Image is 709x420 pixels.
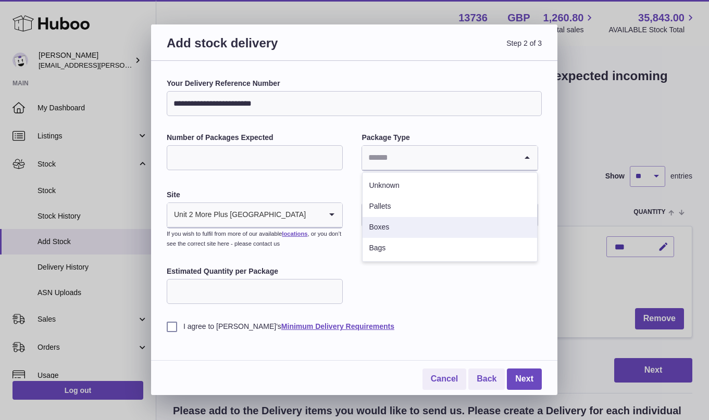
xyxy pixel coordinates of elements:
[422,368,466,390] a: Cancel
[362,190,538,200] label: Expected Delivery Date
[362,133,538,143] label: Package Type
[167,190,343,200] label: Site
[354,35,542,63] span: Step 2 of 3
[363,196,537,217] li: Pallets
[306,203,321,227] input: Search for option
[167,203,306,227] span: Unit 2 More Plus [GEOGRAPHIC_DATA]
[362,146,537,171] div: Search for option
[507,368,542,390] a: Next
[167,231,341,247] small: If you wish to fulfil from more of our available , or you don’t see the correct site here - pleas...
[167,35,354,63] h3: Add stock delivery
[363,238,537,259] li: Bags
[167,266,343,276] label: Estimated Quantity per Package
[167,322,542,332] label: I agree to [PERSON_NAME]'s
[282,231,307,237] a: locations
[362,146,516,170] input: Search for option
[167,203,342,228] div: Search for option
[363,175,537,196] li: Unknown
[468,368,505,390] a: Back
[363,217,537,238] li: Boxes
[167,79,542,88] label: Your Delivery Reference Number
[281,322,394,330] a: Minimum Delivery Requirements
[167,133,343,143] label: Number of Packages Expected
